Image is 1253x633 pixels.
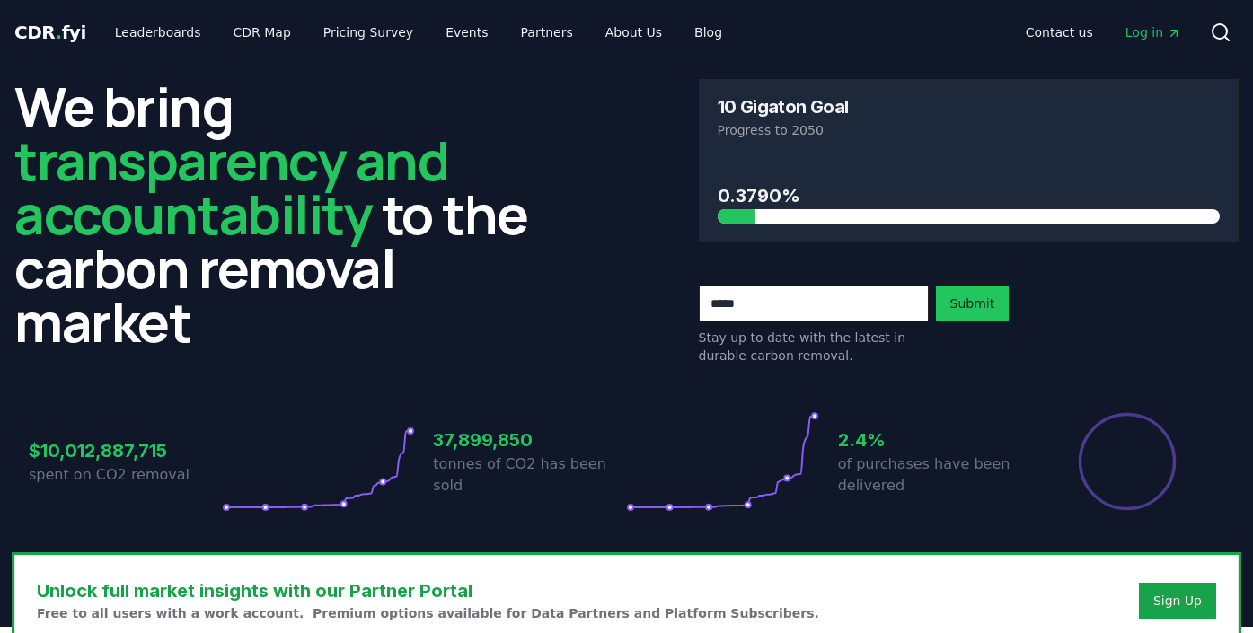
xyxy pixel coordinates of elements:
h3: $10,012,887,715 [29,437,222,464]
a: CDR Map [219,16,305,48]
span: CDR fyi [14,22,86,43]
span: Log in [1125,23,1181,41]
div: Percentage of sales delivered [1077,411,1178,512]
h3: Unlock full market insights with our Partner Portal [37,577,819,604]
h3: 10 Gigaton Goal [718,98,849,116]
button: Sign Up [1139,583,1216,619]
a: Leaderboards [101,16,216,48]
a: Contact us [1011,16,1107,48]
span: . [56,22,62,43]
a: CDR.fyi [14,20,86,45]
a: Log in [1111,16,1196,48]
a: Events [431,16,502,48]
p: Stay up to date with the latest in durable carbon removal. [699,329,929,365]
p: spent on CO2 removal [29,464,222,486]
button: Submit [936,286,1010,321]
p: Progress to 2050 [718,121,1221,139]
h2: We bring to the carbon removal market [14,79,555,348]
p: Free to all users with a work account. Premium options available for Data Partners and Platform S... [37,604,819,622]
h3: 2.4% [838,426,1031,453]
a: Blog [680,16,737,48]
p: of purchases have been delivered [838,453,1031,497]
a: Partners [507,16,587,48]
h3: 0.3790% [718,182,1221,209]
a: Sign Up [1153,592,1202,610]
a: Pricing Survey [309,16,428,48]
p: tonnes of CO2 has been sold [433,453,626,497]
nav: Main [1011,16,1196,48]
span: transparency and accountability [14,123,448,251]
a: About Us [591,16,676,48]
nav: Main [101,16,737,48]
h3: 37,899,850 [433,426,626,453]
